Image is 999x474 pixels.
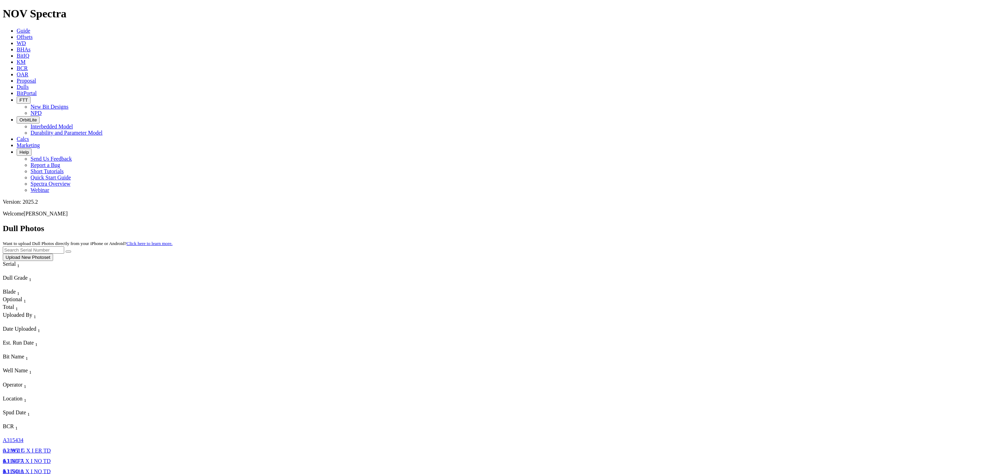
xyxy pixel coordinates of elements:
div: Operator Sort None [3,382,135,389]
sub: 1 [29,277,32,282]
div: Location Sort None [3,396,135,403]
sub: 1 [17,291,19,296]
sub: 1 [35,342,37,347]
sub: 1 [29,370,32,375]
span: Sort None [17,289,19,295]
span: [PERSON_NAME] [24,211,68,217]
span: Sort None [29,275,32,281]
div: 1 1 NO A X I NO TD [3,458,51,464]
span: OrbitLite [19,117,37,122]
a: Guide [17,28,30,34]
span: FTT [19,98,28,103]
span: Sort None [29,367,32,373]
span: Sort None [35,340,37,346]
span: Sort None [24,396,26,401]
div: Column Menu [3,403,135,409]
div: Uploaded By Sort None [3,312,135,320]
sub: 1 [24,398,26,403]
div: Sort None [3,275,51,289]
button: OrbitLite [17,116,40,124]
sub: 1 [37,328,40,333]
a: Webinar [31,187,49,193]
a: BHAs [17,46,31,52]
a: BitIQ [17,53,29,59]
span: Help [19,150,29,155]
div: Column Menu [3,361,135,367]
div: Column Menu [3,282,51,289]
span: Proposal [17,78,36,84]
sub: 1 [17,263,19,268]
h2: Dull Photos [3,224,996,233]
button: Upload New Photoset [3,254,53,261]
div: Dull Grade Sort None [3,275,51,282]
a: Calcs [17,136,29,142]
a: Durability and Parameter Model [31,130,103,136]
sub: 1 [16,306,18,312]
div: Optional Sort None [3,296,27,304]
div: Sort None [3,354,135,367]
span: Spud Date [3,409,26,415]
a: BCR [17,65,28,71]
span: Serial [3,261,16,267]
div: Est. Run Date Sort None [3,340,51,347]
a: Short Tutorials [31,168,64,174]
div: Column Menu [3,347,51,354]
div: Sort None [3,382,135,396]
a: OAR [17,71,28,77]
div: Blade Sort None [3,289,27,296]
a: Spectra Overview [31,181,70,187]
a: NPD [31,110,42,116]
a: Quick Start Guide [31,175,71,180]
span: Est. Run Date [3,340,34,346]
sub: 1 [24,384,26,389]
div: Sort None [3,304,27,312]
div: A318377 [3,458,32,464]
sub: 1 [15,425,18,431]
div: Column Menu [3,333,55,340]
span: Operator [3,382,23,388]
div: Column Menu [3,320,135,326]
div: Sort None [3,423,31,437]
span: Optional [3,296,22,302]
span: Dull Grade [3,275,28,281]
div: Sort None [3,367,135,381]
span: Sort None [16,304,18,310]
span: Blade [3,289,16,295]
span: Sort None [24,382,26,388]
div: Column Menu [3,389,135,396]
a: Dulls [17,84,29,90]
div: Sort None [3,261,32,275]
div: BCR Sort None [3,423,31,431]
div: Bit Name Sort None [3,354,135,361]
input: Search Serial Number [3,246,64,254]
span: Well Name [3,367,28,373]
sub: 1 [24,298,26,304]
a: Click here to learn more. [127,241,173,246]
span: Date Uploaded [3,326,36,332]
a: Interbedded Model [31,124,73,129]
span: Total [3,304,14,310]
a: BitPortal [17,90,37,96]
a: WD [17,40,26,46]
span: Location [3,396,23,401]
a: Send Us Feedback [31,156,72,162]
div: Sort None [3,409,44,423]
span: Sort None [15,423,18,429]
span: BCR [3,423,14,429]
span: Sort None [37,326,40,332]
div: 0 2 WT G X I ER TD [3,448,51,454]
p: Welcome [3,211,996,217]
div: Sort None [3,289,27,296]
div: A315434 [3,437,32,443]
div: Version: 2025.2 [3,199,996,205]
a: New Bit Designs [31,104,68,110]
